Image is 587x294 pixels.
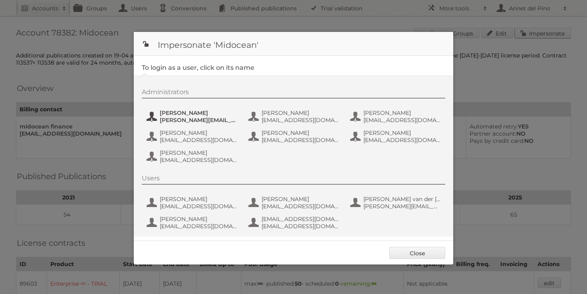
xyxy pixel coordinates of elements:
[262,129,339,136] span: [PERSON_NAME]
[363,136,441,144] span: [EMAIL_ADDRESS][DOMAIN_NAME]
[160,149,237,156] span: [PERSON_NAME]
[146,109,240,124] button: [PERSON_NAME] [PERSON_NAME][EMAIL_ADDRESS][DOMAIN_NAME]
[262,215,339,223] span: [EMAIL_ADDRESS][DOMAIN_NAME]
[142,174,445,185] div: Users
[160,215,237,223] span: [PERSON_NAME]
[363,195,441,203] span: [PERSON_NAME] van der [PERSON_NAME]
[389,247,445,259] a: Close
[363,203,441,210] span: [PERSON_NAME][EMAIL_ADDRESS][DOMAIN_NAME]
[146,148,240,164] button: [PERSON_NAME] [EMAIL_ADDRESS][DOMAIN_NAME]
[363,109,441,116] span: [PERSON_NAME]
[160,109,237,116] span: [PERSON_NAME]
[160,223,237,230] span: [EMAIL_ADDRESS][DOMAIN_NAME]
[160,129,237,136] span: [PERSON_NAME]
[349,195,443,211] button: [PERSON_NAME] van der [PERSON_NAME] [PERSON_NAME][EMAIL_ADDRESS][DOMAIN_NAME]
[134,32,453,56] h1: Impersonate 'Midocean'
[146,128,240,144] button: [PERSON_NAME] [EMAIL_ADDRESS][DOMAIN_NAME]
[349,109,443,124] button: [PERSON_NAME] [EMAIL_ADDRESS][DOMAIN_NAME]
[248,195,341,211] button: [PERSON_NAME] [EMAIL_ADDRESS][DOMAIN_NAME]
[160,195,237,203] span: [PERSON_NAME]
[160,136,237,144] span: [EMAIL_ADDRESS][DOMAIN_NAME]
[146,215,240,231] button: [PERSON_NAME] [EMAIL_ADDRESS][DOMAIN_NAME]
[349,128,443,144] button: [PERSON_NAME] [EMAIL_ADDRESS][DOMAIN_NAME]
[262,109,339,116] span: [PERSON_NAME]
[248,215,341,231] button: [EMAIL_ADDRESS][DOMAIN_NAME] [EMAIL_ADDRESS][DOMAIN_NAME]
[363,129,441,136] span: [PERSON_NAME]
[160,116,237,124] span: [PERSON_NAME][EMAIL_ADDRESS][DOMAIN_NAME]
[262,223,339,230] span: [EMAIL_ADDRESS][DOMAIN_NAME]
[262,195,339,203] span: [PERSON_NAME]
[248,109,341,124] button: [PERSON_NAME] [EMAIL_ADDRESS][DOMAIN_NAME]
[146,195,240,211] button: [PERSON_NAME] [EMAIL_ADDRESS][DOMAIN_NAME]
[363,116,441,124] span: [EMAIL_ADDRESS][DOMAIN_NAME]
[160,156,237,164] span: [EMAIL_ADDRESS][DOMAIN_NAME]
[142,88,445,99] div: Administrators
[262,116,339,124] span: [EMAIL_ADDRESS][DOMAIN_NAME]
[262,136,339,144] span: [EMAIL_ADDRESS][DOMAIN_NAME]
[248,128,341,144] button: [PERSON_NAME] [EMAIL_ADDRESS][DOMAIN_NAME]
[142,64,254,71] legend: To login as a user, click on its name
[160,203,237,210] span: [EMAIL_ADDRESS][DOMAIN_NAME]
[262,203,339,210] span: [EMAIL_ADDRESS][DOMAIN_NAME]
